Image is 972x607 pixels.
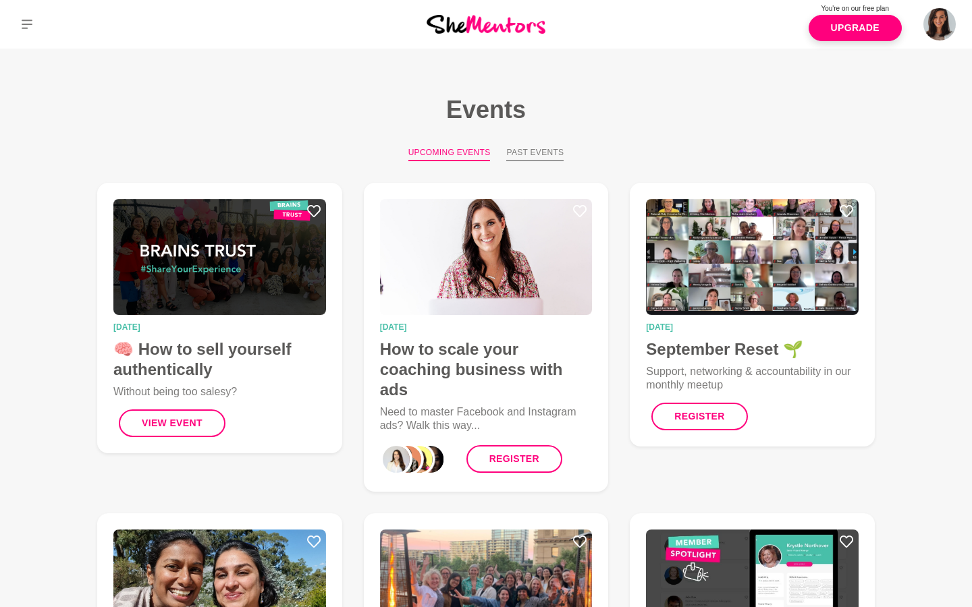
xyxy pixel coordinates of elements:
[364,183,609,492] a: How to scale your coaching business with ads[DATE]How to scale your coaching business with adsNee...
[380,323,593,331] time: [DATE]
[506,146,564,161] button: Past Events
[97,183,342,453] a: 🧠 How to sell yourself authentically[DATE]🧠 How to sell yourself authenticallyWithout being too s...
[651,403,747,430] a: Register
[466,445,562,473] a: Register
[380,199,593,315] img: How to scale your coaching business with ads
[646,339,859,359] h4: September Reset 🌱
[113,385,326,399] p: Without being too salesy?
[809,3,902,13] p: You're on our free plan
[380,339,593,400] h4: How to scale your coaching business with ads
[402,443,435,475] div: 2_Roslyn Thompson
[427,15,545,33] img: She Mentors Logo
[113,323,326,331] time: [DATE]
[414,443,446,475] div: 3_Aanchal Khetarpal
[380,443,412,475] div: 0_Janelle Kee-Sue
[76,94,896,125] h1: Events
[119,409,225,437] button: View Event
[923,8,956,40] img: Honorata Janas
[646,365,859,392] p: Support, networking & accountability in our monthly meetup
[391,443,423,475] div: 1_Yulia
[113,339,326,380] h4: 🧠 How to sell yourself authentically
[809,15,902,41] a: Upgrade
[646,323,859,331] time: [DATE]
[408,146,491,161] button: Upcoming Events
[630,183,875,446] a: September Reset 🌱[DATE]September Reset 🌱Support, networking & accountability in our monthly meetu...
[646,199,859,315] img: September Reset 🌱
[113,199,326,315] img: 🧠 How to sell yourself authentically
[380,405,593,432] p: Need to master Facebook and Instagram ads? Walk this way...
